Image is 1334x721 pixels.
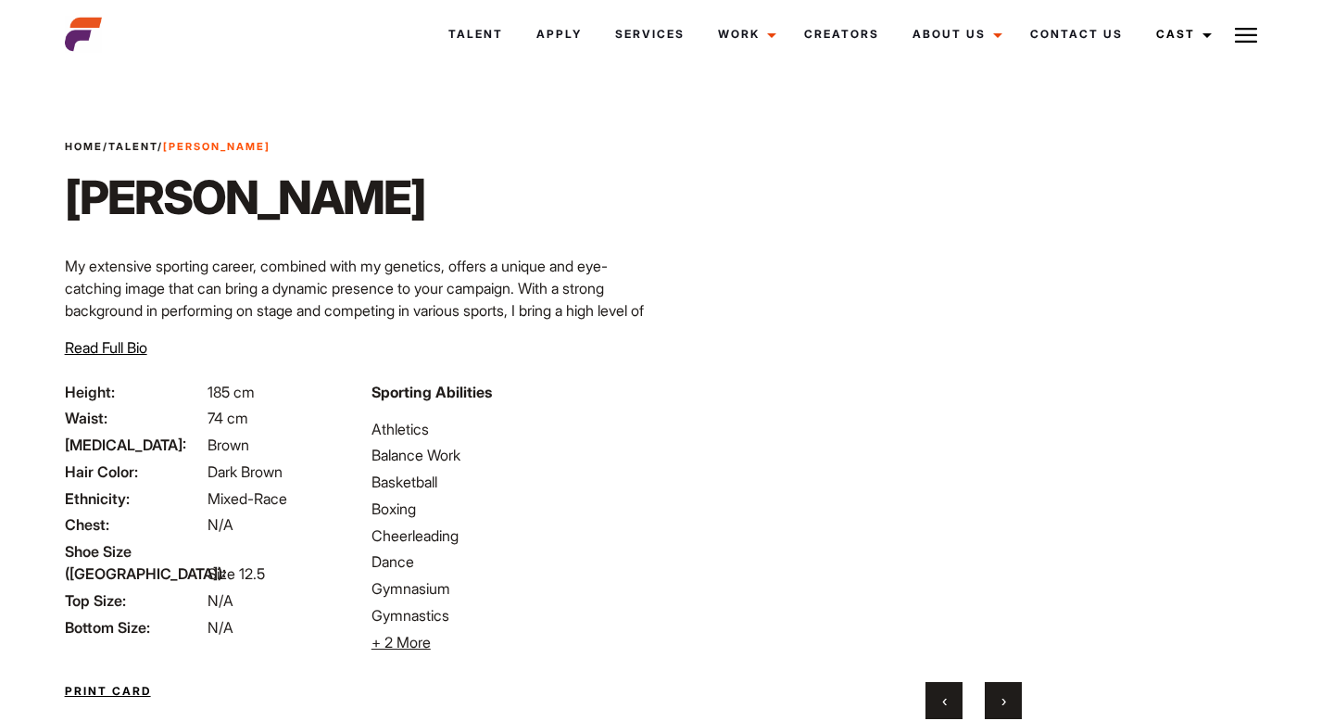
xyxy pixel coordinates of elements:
[208,618,233,637] span: N/A
[371,577,656,600] li: Gymnasium
[208,564,265,583] span: Size 12.5
[371,498,656,520] li: Boxing
[208,383,255,401] span: 185 cm
[371,383,492,401] strong: Sporting Abilities
[65,255,656,344] p: My extensive sporting career, combined with my genetics, offers a unique and eye-catching image t...
[65,461,204,483] span: Hair Color:
[65,139,271,155] span: / /
[65,140,103,153] a: Home
[65,434,204,456] span: [MEDICAL_DATA]:
[65,170,425,225] h1: [PERSON_NAME]
[701,9,787,59] a: Work
[371,525,656,547] li: Cheerleading
[371,471,656,493] li: Basketball
[371,418,656,440] li: Athletics
[65,338,147,357] span: Read Full Bio
[208,462,283,481] span: Dark Brown
[371,633,431,651] span: + 2 More
[65,381,204,403] span: Height:
[65,487,204,510] span: Ethnicity:
[942,691,947,710] span: Previous
[208,591,233,610] span: N/A
[65,616,204,639] span: Bottom Size:
[208,489,287,508] span: Mixed-Race
[371,444,656,466] li: Balance Work
[65,407,204,429] span: Waist:
[896,9,1013,59] a: About Us
[208,436,249,454] span: Brown
[598,9,701,59] a: Services
[432,9,520,59] a: Talent
[65,540,204,585] span: Shoe Size ([GEOGRAPHIC_DATA]):
[208,409,248,427] span: 74 cm
[163,140,271,153] strong: [PERSON_NAME]
[371,550,656,573] li: Dance
[1013,9,1139,59] a: Contact Us
[371,604,656,626] li: Gymnastics
[65,16,102,53] img: cropped-aefm-brand-fav-22-square.png
[65,589,204,612] span: Top Size:
[1139,9,1223,59] a: Cast
[520,9,598,59] a: Apply
[208,515,233,534] span: N/A
[65,683,151,700] a: Print Card
[711,119,1236,660] video: Your browser does not support the video tag.
[787,9,896,59] a: Creators
[108,140,157,153] a: Talent
[1235,24,1257,46] img: Burger icon
[65,336,147,359] button: Read Full Bio
[65,513,204,536] span: Chest:
[1001,691,1006,710] span: Next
